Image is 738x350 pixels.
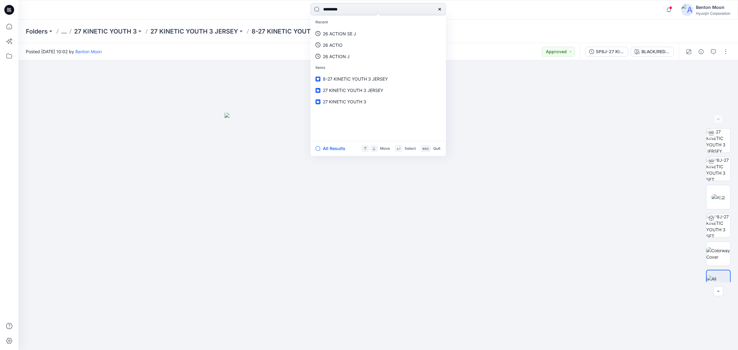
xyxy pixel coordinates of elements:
[681,4,693,16] img: avatar
[696,11,730,16] div: Hyunjin Corporation
[585,47,628,57] button: 5P8J-27 KINETIC YOUTH 3 SET
[706,247,730,260] img: Colorway Cover
[323,53,350,60] p: 26 ACTION J
[696,47,706,57] button: Details
[312,28,445,39] a: 26 ACTION SE J
[74,27,137,36] a: 27 KINETIC YOUTH 3
[312,51,445,62] a: 26 ACTION J
[380,145,390,152] p: Move
[315,145,349,152] button: All Results
[323,99,366,104] span: 27 KINETIC YOUTH 3
[323,42,343,48] p: 26 ACTIO
[312,73,445,85] a: 8-27 KINETIC YOUTH 3 JERSEY
[312,96,445,107] a: 27 KINETIC YOUTH 3
[312,17,445,28] p: Recent
[312,62,445,74] p: Items
[323,30,356,37] p: 26 ACTION SE J
[312,85,445,96] a: 27 KINETIC YOUTH 3 JERSEY
[712,194,725,201] img: 비교
[61,27,67,36] button: ...
[26,48,102,55] span: Posted [DATE] 10:02 by
[631,47,674,57] button: BLACK/RED/WHITE
[433,145,440,152] p: Quit
[312,39,445,51] a: 26 ACTIO
[706,157,730,181] img: 5P8J-27 KINETIC YOUTH 3 SET
[706,129,730,153] img: 8-27 KINETIC YOUTH 3 JERSEY
[405,145,416,152] p: Select
[224,113,532,350] img: eyJhbGciOiJIUzI1NiIsImtpZCI6IjAiLCJzbHQiOiJzZXMiLCJ0eXAiOiJKV1QifQ.eyJkYXRhIjp7InR5cGUiOiJzdG9yYW...
[323,88,383,93] span: 27 KINETIC YOUTH 3 JERSEY
[75,49,102,54] a: Benton Moon
[706,213,730,237] img: 5P8J-27 KINETIC YOUTH 3 SET BLACK/RED/WHITE
[641,48,670,55] div: BLACK/RED/WHITE
[26,27,48,36] a: Folders
[150,27,238,36] a: 27 KINETIC YOUTH 3 JERSEY
[323,76,388,82] span: 8-27 KINETIC YOUTH 3 JERSEY
[696,4,730,11] div: Benton Moon
[596,48,624,55] div: 5P8J-27 KINETIC YOUTH 3 SET
[707,276,730,288] img: All colorways
[252,27,346,36] p: 8-27 KINETIC YOUTH 3 JERSEY
[423,145,429,152] p: esc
